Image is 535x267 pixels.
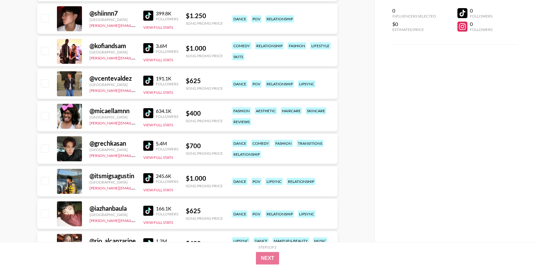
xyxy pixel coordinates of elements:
[143,108,153,118] img: TikTok
[186,142,223,150] div: $ 700
[156,108,178,114] div: 634.1K
[89,237,136,245] div: @ rio_alcanzarine
[89,152,182,158] a: [PERSON_NAME][EMAIL_ADDRESS][DOMAIN_NAME]
[253,237,269,244] div: dance
[251,140,270,147] div: comedy
[89,119,182,125] a: [PERSON_NAME][EMAIL_ADDRESS][DOMAIN_NAME]
[156,147,178,151] div: Followers
[156,114,178,119] div: Followers
[89,180,136,184] div: [GEOGRAPHIC_DATA]
[89,139,136,147] div: @ grechkasan
[274,140,293,147] div: fashion
[89,107,136,115] div: @ micaellamnn
[143,220,173,225] button: View Full Stats
[273,237,309,244] div: makeup & beauty
[89,204,136,212] div: @ iazhanbaula
[156,179,178,184] div: Followers
[186,239,223,247] div: $ 400
[306,107,326,114] div: skincare
[265,210,294,218] div: relationship
[143,238,153,248] img: TikTok
[89,147,136,152] div: [GEOGRAPHIC_DATA]
[143,188,173,192] button: View Full Stats
[143,141,153,151] img: TikTok
[313,237,327,244] div: music
[298,210,315,218] div: lipsync
[256,252,279,264] button: Next
[143,173,153,183] img: TikTok
[89,172,136,180] div: @ itsmigsagustin
[143,206,153,216] img: TikTok
[232,140,247,147] div: dance
[232,151,261,158] div: relationship
[143,123,173,127] button: View Full Stats
[186,109,223,117] div: $ 400
[186,216,223,221] div: Song Promo Price
[186,151,223,156] div: Song Promo Price
[156,212,178,216] div: Followers
[251,178,262,185] div: pov
[89,115,136,119] div: [GEOGRAPHIC_DATA]
[287,178,315,185] div: relationship
[156,238,178,244] div: 1.2M
[265,178,283,185] div: lipsync
[186,184,223,188] div: Song Promo Price
[143,155,173,160] button: View Full Stats
[251,210,262,218] div: pov
[232,118,251,125] div: reviews
[281,107,302,114] div: haircare
[186,174,223,182] div: $ 1.000
[186,207,223,215] div: $ 625
[156,173,178,179] div: 245.6K
[89,184,212,190] a: [PERSON_NAME][EMAIL_ADDRESS][PERSON_NAME][DOMAIN_NAME]
[186,118,223,123] div: Song Promo Price
[232,178,247,185] div: dance
[232,210,247,218] div: dance
[89,217,212,223] a: [PERSON_NAME][EMAIL_ADDRESS][PERSON_NAME][DOMAIN_NAME]
[297,140,324,147] div: transitions
[156,205,178,212] div: 166.1K
[258,245,277,249] div: Step 1 of 2
[156,140,178,147] div: 5.4M
[89,212,136,217] div: [GEOGRAPHIC_DATA]
[232,237,250,244] div: lipsync
[255,107,277,114] div: aesthetic
[232,107,251,114] div: fashion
